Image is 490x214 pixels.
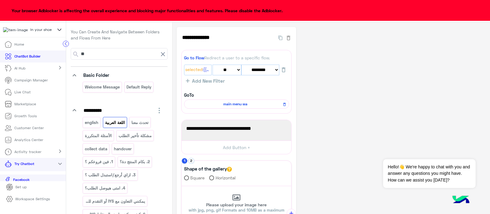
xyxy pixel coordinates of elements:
p: Default reply [126,84,152,91]
button: Remove Flow [281,100,288,108]
p: 1. فين فروعكم ؟ [85,158,114,165]
img: 300744643126508 [3,27,28,33]
a: Set up [1,181,32,193]
label: Shape of the gallery [184,165,232,172]
p: AI Hub [14,66,25,71]
span: Add New Filter [190,78,225,84]
p: يمكنني التعاون مع IYS أو التقدم للحصول على وظيفة؟ [85,198,146,205]
p: ChatBot Builder [14,54,40,59]
span: Basic Folder [83,72,109,78]
i: keyboard_arrow_down [71,72,78,79]
button: 1 [182,158,187,164]
label: Square [184,175,205,181]
p: Marketplace [14,101,36,107]
p: 2. بكام المنتج دة؟ [119,158,150,165]
span: Selected [185,66,202,73]
p: english [85,119,99,126]
span: Go to Flow [184,55,204,60]
mat-icon: chevron_right [56,148,64,155]
p: Campaign Manager [14,77,48,83]
a: Workspace Settings [1,193,55,205]
span: Hello!👋 We're happy to chat with you and answer any questions you might have. How can we assist y... [383,159,475,188]
button: Add Button + [182,141,291,154]
p: مشكلة تأخير الطلب [118,132,152,139]
p: الأسئلة المتكررة [85,132,112,139]
label: Horizontal [209,175,236,181]
p: You Can Create And Navigate Between Folders and Flows From Here [71,29,168,41]
p: Facebook [11,177,32,182]
div: Redirect a user to a specific flow. [184,55,289,61]
p: Workspace Settings [15,196,50,202]
p: تحدث معنا [131,119,149,126]
p: Live Chat [14,89,31,95]
div: main menu wa [184,99,289,109]
mat-icon: chevron_right [56,64,64,71]
b: GoTo [184,92,194,98]
p: 4. امتى هيوصل الطلب؟ [85,185,126,192]
button: Duplicate Flow [275,34,285,41]
button: Delete Flow [285,34,292,41]
p: Set up [15,184,27,190]
span: main menu wa [187,101,284,107]
p: Try Chatbot [14,161,34,167]
p: Growth Tools [14,113,37,119]
p: collect data [85,145,108,152]
span: من فضلك اختار من القائمة التالية 👇 [186,125,287,133]
p: Activity tracker [14,149,41,155]
p: 3. ازاي أرجع/استبدل الطلب ؟ [85,171,136,178]
span: In your shoe [30,27,52,32]
span: :{{ChannelId}} [202,66,210,73]
p: Welcome Message [85,84,120,91]
span: Your browser Adblocker is affecting the overall experience and blocking major functionalities and... [12,7,283,14]
p: Home [14,42,24,47]
img: hulul-logo.png [450,190,472,211]
button: 2 [188,158,194,164]
p: اللغة العربية [104,119,125,126]
i: keyboard_arrow_down [71,107,78,114]
mat-icon: expand_more [56,160,64,167]
p: handover [113,145,132,152]
button: Add New Filter [184,78,227,84]
p: Analytics Center [14,137,43,143]
p: Customer Center [14,125,44,131]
